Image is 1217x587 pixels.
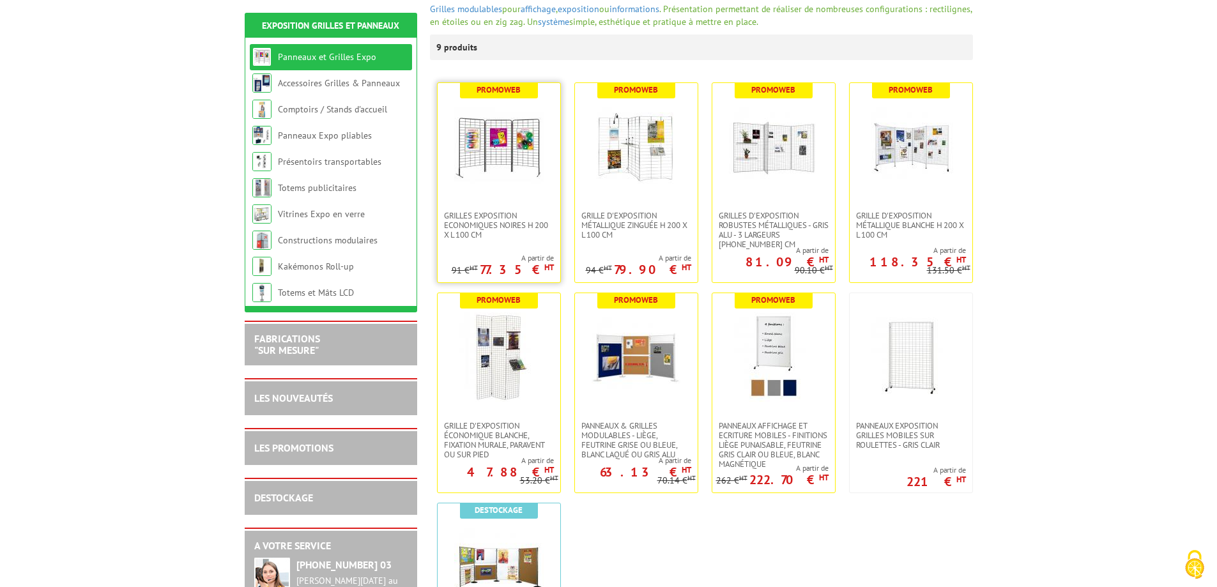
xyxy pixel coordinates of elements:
[544,262,554,273] sup: HT
[856,421,966,450] span: Panneaux Exposition Grilles mobiles sur roulettes - gris clair
[262,20,399,31] a: Exposition Grilles et Panneaux
[296,558,392,571] strong: [PHONE_NUMBER] 03
[907,478,966,485] p: 221 €
[278,234,378,246] a: Constructions modulaires
[749,476,829,484] p: 222.70 €
[438,211,560,240] a: Grilles Exposition Economiques Noires H 200 x L 100 cm
[278,130,372,141] a: Panneaux Expo pliables
[521,3,556,15] a: affichage
[477,84,521,95] b: Promoweb
[927,266,970,275] p: 131.50 €
[575,455,691,466] span: A partir de
[438,455,554,466] span: A partir de
[751,294,795,305] b: Promoweb
[751,84,795,95] b: Promoweb
[850,421,972,450] a: Panneaux Exposition Grilles mobiles sur roulettes - gris clair
[614,294,658,305] b: Promoweb
[252,283,272,302] img: Totems et Mâts LCD
[252,47,272,66] img: Panneaux et Grilles Expo
[558,3,599,15] a: exposition
[746,258,829,266] p: 81.09 €
[1172,544,1217,587] button: Cookies (fenêtre modale)
[467,468,554,476] p: 47.88 €
[956,474,966,485] sup: HT
[480,266,554,273] p: 77.35 €
[819,254,829,265] sup: HT
[254,332,320,356] a: FABRICATIONS"Sur Mesure"
[962,263,970,272] sup: HT
[866,312,956,402] img: Panneaux Exposition Grilles mobiles sur roulettes - gris clair
[586,253,691,263] span: A partir de
[254,392,333,404] a: LES NOUVEAUTÉS
[452,266,478,275] p: 91 €
[1179,549,1211,581] img: Cookies (fenêtre modale)
[436,34,484,60] p: 9 produits
[825,263,833,272] sup: HT
[682,464,691,475] sup: HT
[252,178,272,197] img: Totems publicitaires
[457,3,502,15] a: modulables
[538,16,569,27] a: système
[716,476,747,485] p: 262 €
[252,257,272,276] img: Kakémonos Roll-up
[729,312,818,402] img: Panneaux Affichage et Ecriture Mobiles - finitions liège punaisable, feutrine gris clair ou bleue...
[278,287,354,298] a: Totems et Mâts LCD
[575,211,698,240] a: Grille d'exposition métallique Zinguée H 200 x L 100 cm
[252,100,272,119] img: Comptoirs / Stands d'accueil
[687,473,696,482] sup: HT
[254,491,313,504] a: DESTOCKAGE
[278,77,400,89] a: Accessoires Grilles & Panneaux
[581,421,691,459] span: Panneaux & Grilles modulables - liège, feutrine grise ou bleue, blanc laqué ou gris alu
[454,102,544,192] img: Grilles Exposition Economiques Noires H 200 x L 100 cm
[278,156,381,167] a: Présentoirs transportables
[452,253,554,263] span: A partir de
[712,245,829,255] span: A partir de
[609,3,659,15] a: informations
[614,266,691,273] p: 79.90 €
[850,211,972,240] a: Grille d'exposition métallique blanche H 200 x L 100 cm
[856,211,966,240] span: Grille d'exposition métallique blanche H 200 x L 100 cm
[729,102,818,192] img: Grilles d'exposition robustes métalliques - gris alu - 3 largeurs 70-100-120 cm
[716,463,829,473] span: A partir de
[254,441,333,454] a: LES PROMOTIONS
[252,204,272,224] img: Vitrines Expo en verre
[592,312,681,402] img: Panneaux & Grilles modulables - liège, feutrine grise ou bleue, blanc laqué ou gris alu
[444,211,554,240] span: Grilles Exposition Economiques Noires H 200 x L 100 cm
[477,294,521,305] b: Promoweb
[252,152,272,171] img: Présentoirs transportables
[795,266,833,275] p: 90.10 €
[278,208,365,220] a: Vitrines Expo en verre
[850,245,966,255] span: A partir de
[550,473,558,482] sup: HT
[454,312,544,402] img: Grille d'exposition économique blanche, fixation murale, paravent ou sur pied
[438,421,560,459] a: Grille d'exposition économique blanche, fixation murale, paravent ou sur pied
[581,211,691,240] span: Grille d'exposition métallique Zinguée H 200 x L 100 cm
[586,266,612,275] p: 94 €
[470,263,478,272] sup: HT
[682,262,691,273] sup: HT
[444,421,554,459] span: Grille d'exposition économique blanche, fixation murale, paravent ou sur pied
[956,254,966,265] sup: HT
[819,472,829,483] sup: HT
[869,258,966,266] p: 118.35 €
[520,476,558,485] p: 53.20 €
[475,505,523,515] b: Destockage
[278,261,354,272] a: Kakémonos Roll-up
[712,211,835,249] a: Grilles d'exposition robustes métalliques - gris alu - 3 largeurs [PHONE_NUMBER] cm
[712,421,835,469] a: Panneaux Affichage et Ecriture Mobiles - finitions liège punaisable, feutrine gris clair ou bleue...
[278,103,387,115] a: Comptoirs / Stands d'accueil
[430,3,972,27] span: pour , ou . Présentation permettant de réaliser de nombreuses configurations : rectilignes, en ét...
[252,73,272,93] img: Accessoires Grilles & Panneaux
[866,102,956,192] img: Grille d'exposition métallique blanche H 200 x L 100 cm
[907,465,966,475] span: A partir de
[614,84,658,95] b: Promoweb
[657,476,696,485] p: 70.14 €
[254,540,408,552] h2: A votre service
[252,126,272,145] img: Panneaux Expo pliables
[719,211,829,249] span: Grilles d'exposition robustes métalliques - gris alu - 3 largeurs [PHONE_NUMBER] cm
[278,51,376,63] a: Panneaux et Grilles Expo
[600,468,691,476] p: 63.13 €
[719,421,829,469] span: Panneaux Affichage et Ecriture Mobiles - finitions liège punaisable, feutrine gris clair ou bleue...
[739,473,747,482] sup: HT
[604,263,612,272] sup: HT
